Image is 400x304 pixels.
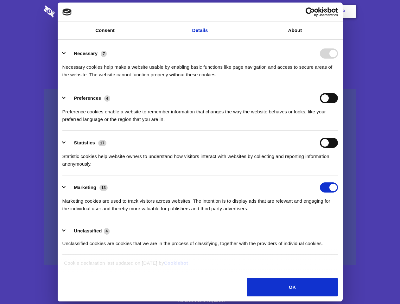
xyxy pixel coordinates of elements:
a: Details [153,22,248,39]
label: Necessary [74,51,98,56]
iframe: Drift Widget Chat Controller [368,272,392,296]
span: 4 [104,95,110,102]
a: Pricing [186,2,213,21]
label: Preferences [74,95,101,101]
span: 13 [99,185,108,191]
div: Unclassified cookies are cookies that we are in the process of classifying, together with the pro... [62,235,338,247]
a: Cookiebot [164,260,188,266]
img: logo [62,9,72,16]
a: Wistia video thumbnail [44,89,356,265]
label: Marketing [74,185,96,190]
a: About [248,22,343,39]
div: Marketing cookies are used to track visitors across websites. The intention is to display ads tha... [62,193,338,212]
a: Usercentrics Cookiebot - opens in a new window [283,7,338,17]
button: Preferences (4) [62,93,114,103]
a: Consent [58,22,153,39]
a: Login [287,2,315,21]
span: 7 [101,51,107,57]
div: Cookie declaration last updated on [DATE] by [59,259,341,272]
a: Contact [257,2,286,21]
h1: Eliminate Slack Data Loss. [44,28,356,51]
button: Necessary (7) [62,48,111,59]
button: Marketing (13) [62,182,112,193]
button: OK [247,278,338,296]
h4: Auto-redaction of sensitive data, encrypted data sharing and self-destructing private chats. Shar... [44,58,356,79]
div: Preference cookies enable a website to remember information that changes the way the website beha... [62,103,338,123]
label: Statistics [74,140,95,145]
div: Necessary cookies help make a website usable by enabling basic functions like page navigation and... [62,59,338,79]
button: Statistics (17) [62,138,111,148]
button: Unclassified (4) [62,227,114,235]
img: logo-wordmark-white-trans-d4663122ce5f474addd5e946df7df03e33cb6a1c49d2221995e7729f52c070b2.svg [44,5,98,17]
span: 4 [104,228,110,234]
span: 17 [98,140,106,146]
div: Statistic cookies help website owners to understand how visitors interact with websites by collec... [62,148,338,168]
